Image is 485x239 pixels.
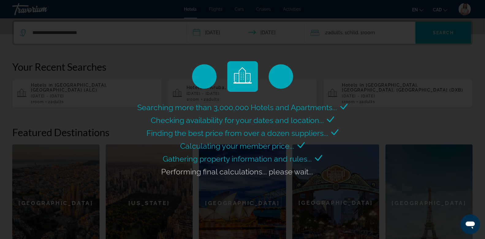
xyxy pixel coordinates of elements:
span: Calculating your member price... [180,141,294,151]
span: Performing final calculations... please wait... [161,167,313,176]
span: Gathering property information and rules... [163,154,312,163]
span: Finding the best price from over a dozen suppliers... [146,129,328,138]
span: Searching more than 3,000,000 Hotels and Apartments... [138,103,337,112]
span: Checking availability for your dates and location... [151,116,324,125]
iframe: Button to launch messaging window [460,215,480,234]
